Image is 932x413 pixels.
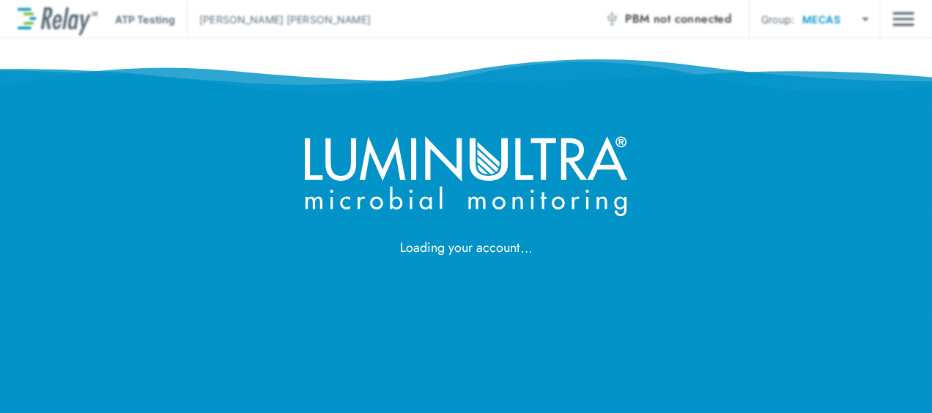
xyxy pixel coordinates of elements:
[400,238,533,257] span: Loading your account
[518,248,533,256] img: ellipsis.svg
[194,8,211,25] div: ?
[305,136,627,216] img: LuminUltra logo
[29,7,176,26] div: QGOM Test Kit Instructions
[8,8,25,25] div: 6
